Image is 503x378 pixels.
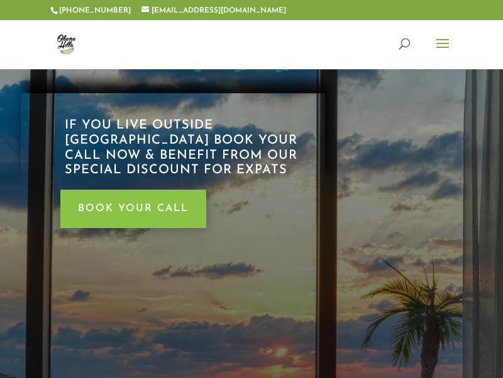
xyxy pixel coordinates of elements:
[141,7,286,14] a: [EMAIL_ADDRESS][DOMAIN_NAME]
[59,7,131,14] a: [PHONE_NUMBER]
[53,30,80,57] img: ohana-hills
[60,190,206,228] a: BOOK YOUR CALL
[65,118,325,178] p: IF YOU LIVE OUTSIDE [GEOGRAPHIC_DATA] BOOK YOUR CALL NOW & BENEFIT FROM OUR SPECIAL DISCOUNT FOR ...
